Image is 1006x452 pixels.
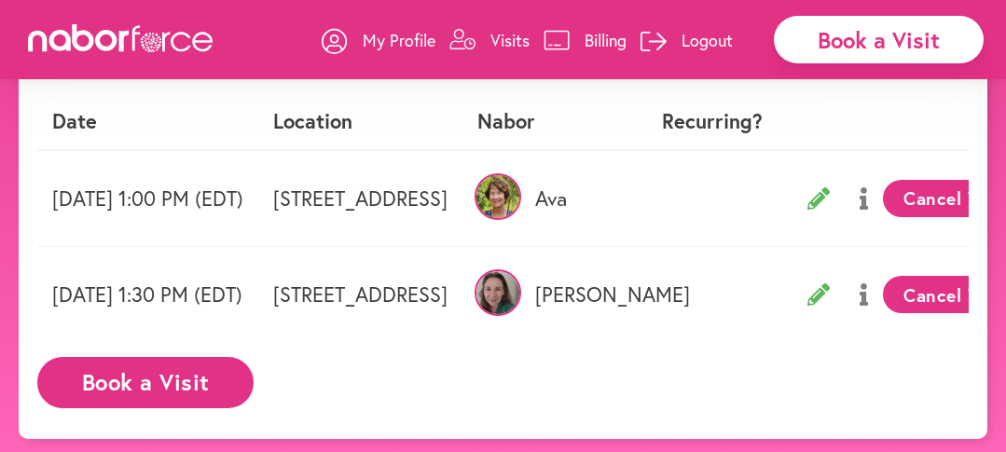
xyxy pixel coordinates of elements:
p: My Profile [363,29,435,51]
img: XHjfIr4QdtP9z19ix0vw [475,173,521,220]
th: Location [258,94,462,149]
div: Book a Visit [774,16,984,63]
td: [DATE] 1:00 PM (EDT) [37,150,258,247]
td: [STREET_ADDRESS] [258,247,462,343]
th: Recurring? [647,94,778,149]
img: YFjhKXiRTHKIYKLGqnwN [475,269,521,316]
p: Billing [585,29,627,51]
td: [STREET_ADDRESS] [258,150,462,247]
a: Visits [449,12,530,68]
th: Nabor [462,94,647,149]
a: Billing [544,12,627,68]
button: Book a Visit [37,357,254,408]
a: Book a Visit [37,371,254,389]
p: [PERSON_NAME] [477,282,632,307]
a: Logout [641,12,733,68]
p: Visits [490,29,530,51]
p: Ava [477,186,632,211]
td: [DATE] 1:30 PM (EDT) [37,247,258,343]
th: Date [37,94,258,149]
p: Logout [682,29,733,51]
a: My Profile [322,12,435,68]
